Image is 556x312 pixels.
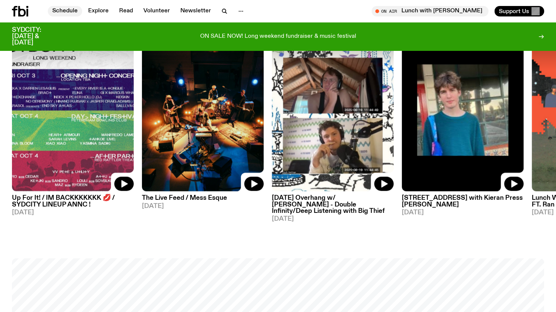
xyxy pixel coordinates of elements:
a: Newsletter [176,6,215,16]
h3: The Live Feed / Mess Esque [142,195,264,201]
span: [DATE] [142,203,264,209]
h3: [DATE] Overhang w/ [PERSON_NAME] - Double Infinity/Deep Listening with Big Thief [272,195,394,214]
button: Support Us [494,6,544,16]
a: Up For It! / IM BACKKKKKKK 💋 / SYDCITY LINEUP ANNC ![DATE] [12,191,134,215]
span: [DATE] [272,216,394,222]
button: On AirLunch with [PERSON_NAME] [372,6,488,16]
a: The Live Feed / Mess Esque[DATE] [142,191,264,209]
h3: [STREET_ADDRESS] with Kieran Press [PERSON_NAME] [402,195,524,208]
p: ON SALE NOW! Long weekend fundraiser & music festival [200,33,356,40]
span: Support Us [499,8,529,15]
a: [DATE] Overhang w/ [PERSON_NAME] - Double Infinity/Deep Listening with Big Thief[DATE] [272,191,394,222]
a: Schedule [48,6,82,16]
a: Read [115,6,137,16]
h3: Up For It! / IM BACKKKKKKK 💋 / SYDCITY LINEUP ANNC ! [12,195,134,208]
a: Volunteer [139,6,174,16]
a: [STREET_ADDRESS] with Kieran Press [PERSON_NAME][DATE] [402,191,524,215]
span: [DATE] [12,209,134,216]
a: Explore [84,6,113,16]
h3: SYDCITY: [DATE] & [DATE] [12,27,60,46]
span: [DATE] [402,209,524,216]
